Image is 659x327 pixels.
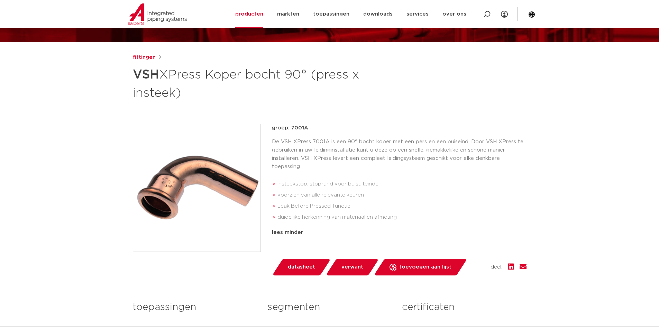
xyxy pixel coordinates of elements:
[402,300,526,314] h3: certificaten
[277,190,527,201] li: voorzien van alle relevante keuren
[133,53,156,62] a: fittingen
[267,300,392,314] h3: segmenten
[272,124,527,132] p: groep: 7001A
[288,262,315,273] span: datasheet
[133,124,260,252] img: Product Image for VSH XPress Koper bocht 90° (press x insteek)
[272,228,527,237] div: lees minder
[399,262,451,273] span: toevoegen aan lijst
[341,262,363,273] span: verwant
[272,259,331,275] a: datasheet
[277,201,527,212] li: Leak Before Pressed-functie
[277,212,527,223] li: duidelijke herkenning van materiaal en afmeting
[133,69,159,81] strong: VSH
[326,259,379,275] a: verwant
[277,179,527,190] li: insteekstop: stoprand voor buisuiteinde
[491,263,502,271] span: deel:
[133,300,257,314] h3: toepassingen
[272,138,527,171] p: De VSH XPress 7001A is een 90° bocht koper met een pers en een buiseind. Door VSH XPress te gebru...
[133,64,393,102] h1: XPress Koper bocht 90° (press x insteek)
